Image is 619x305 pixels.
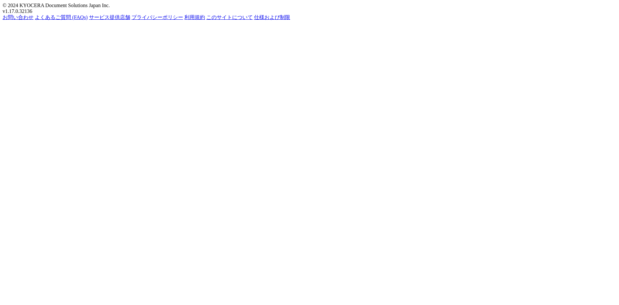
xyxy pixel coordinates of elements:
a: お問い合わせ [3,15,34,20]
a: プライバシーポリシー [132,15,183,20]
a: よくあるご質問 (FAQs) [35,15,88,20]
span: © 2024 KYOCERA Document Solutions Japan Inc. [3,3,110,8]
a: このサイトについて [206,15,253,20]
a: サービス提供店舗 [89,15,130,20]
span: v1.17.0.32136 [3,8,32,14]
a: 利用規約 [184,15,205,20]
a: 仕様および制限 [254,15,290,20]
